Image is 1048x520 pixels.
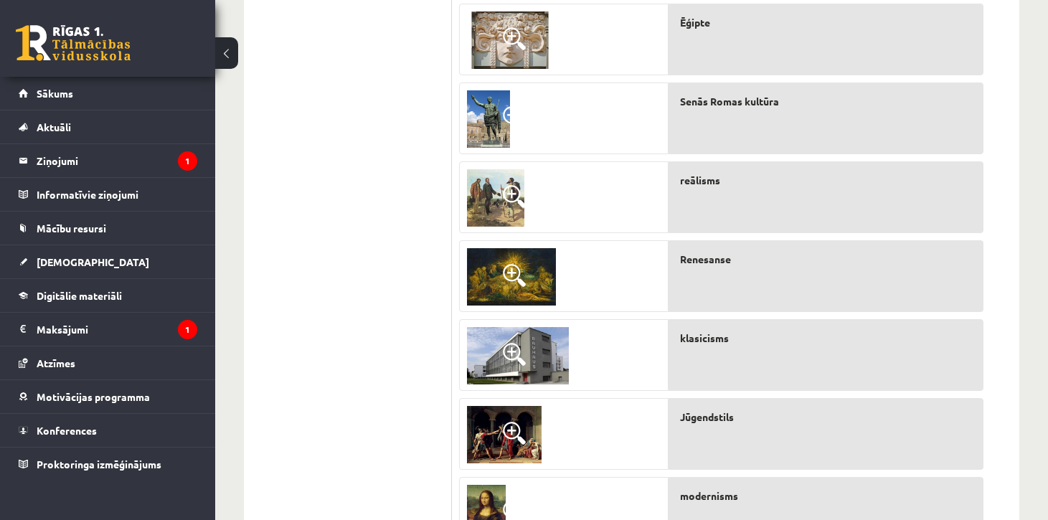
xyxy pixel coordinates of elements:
[19,178,197,211] a: Informatīvie ziņojumi
[680,252,731,267] span: Renesanse
[19,245,197,278] a: [DEMOGRAPHIC_DATA]
[19,144,197,177] a: Ziņojumi1
[680,15,710,30] span: Ēģipte
[19,212,197,245] a: Mācību resursi
[19,448,197,481] a: Proktoringa izmēģinājums
[467,11,553,69] img: 9.jpg
[19,346,197,379] a: Atzīmes
[178,320,197,339] i: 1
[37,289,122,302] span: Digitālie materiāli
[467,248,556,306] img: 6.jpg
[19,279,197,312] a: Digitālie materiāli
[19,77,197,110] a: Sākums
[467,327,569,384] img: 10.jpg
[37,356,75,369] span: Atzīmes
[680,410,734,425] span: Jūgendstils
[19,110,197,143] a: Aktuāli
[37,144,197,177] legend: Ziņojumi
[178,151,197,171] i: 1
[467,406,542,463] img: 7.jpg
[37,120,71,133] span: Aktuāli
[16,25,131,61] a: Rīgas 1. Tālmācības vidusskola
[37,87,73,100] span: Sākums
[19,414,197,447] a: Konferences
[19,380,197,413] a: Motivācijas programma
[680,331,729,346] span: klasicisms
[467,169,524,227] img: 8.png
[37,458,161,471] span: Proktoringa izmēģinājums
[467,90,510,148] img: 5.jpg
[680,488,738,504] span: modernisms
[37,313,197,346] legend: Maksājumi
[37,390,150,403] span: Motivācijas programma
[680,173,720,188] span: reālisms
[37,424,97,437] span: Konferences
[37,222,106,235] span: Mācību resursi
[37,178,197,211] legend: Informatīvie ziņojumi
[37,255,149,268] span: [DEMOGRAPHIC_DATA]
[680,94,779,109] span: Senās Romas kultūra
[19,313,197,346] a: Maksājumi1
